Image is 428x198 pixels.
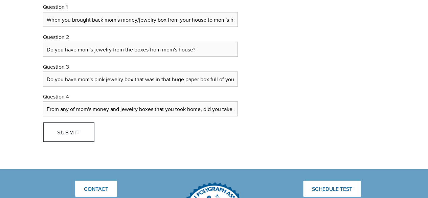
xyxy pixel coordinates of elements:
button: SubmitSubmit [43,122,94,142]
input: optional [43,71,238,86]
a: Contact [75,180,117,197]
input: optional [43,42,238,57]
span: Question 2 [43,33,69,40]
input: optional [43,12,238,27]
span: Question 1 [43,3,68,10]
span: Question 4 [43,92,69,100]
input: optional [43,101,238,116]
a: Schedule Test [303,180,361,197]
span: Submit [57,128,80,136]
span: Question 3 [43,63,69,70]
